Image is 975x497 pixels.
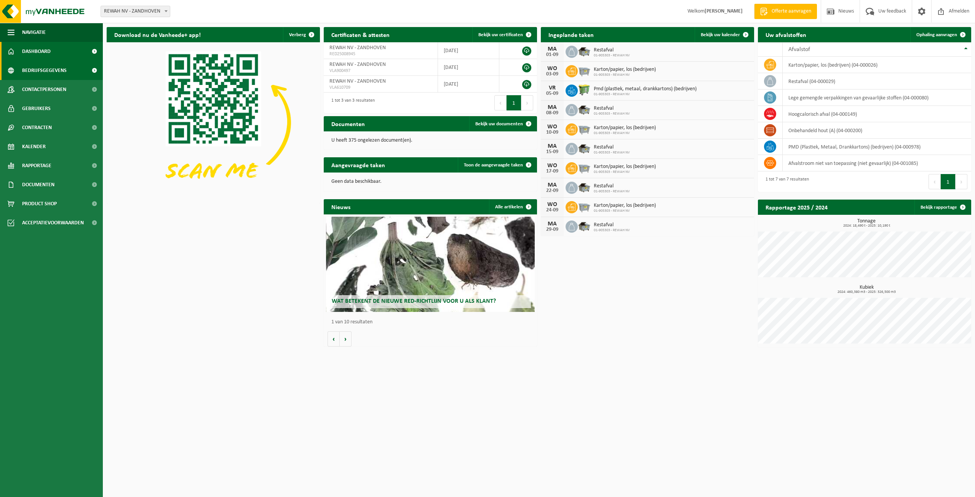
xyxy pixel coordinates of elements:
td: hoogcalorisch afval (04-000149) [783,106,971,122]
span: 01-905303 - REWAH NV [594,150,630,155]
button: Previous [929,174,941,189]
span: REWAH NV - ZANDHOVEN [329,45,386,51]
span: Gebruikers [22,99,51,118]
span: VLA900497 [329,68,432,74]
h2: Aangevraagde taken [324,157,393,172]
span: 01-905303 - REWAH NV [594,73,656,77]
span: Ophaling aanvragen [916,32,957,37]
span: Restafval [594,47,630,53]
img: WB-2500-GAL-GY-01 [578,161,591,174]
h3: Kubiek [762,285,971,294]
span: Acceptatievoorwaarden [22,213,84,232]
span: 2024: 460,380 m3 - 2025: 326,500 m3 [762,290,971,294]
button: 1 [507,95,521,110]
h2: Download nu de Vanheede+ app! [107,27,208,42]
img: WB-5000-GAL-GY-01 [578,181,591,193]
p: 1 van 10 resultaten [331,320,533,325]
span: 2024: 18,490 t - 2025: 10,190 t [762,224,971,228]
td: afvalstroom niet van toepassing (niet gevaarlijk) (04-001085) [783,155,971,171]
td: [DATE] [438,59,500,76]
span: Kalender [22,137,46,156]
span: Verberg [289,32,306,37]
span: Karton/papier, los (bedrijven) [594,67,656,73]
span: Dashboard [22,42,51,61]
div: 17-09 [545,169,560,174]
h2: Nieuws [324,199,358,214]
img: WB-0660-HPE-GN-50 [578,83,591,96]
img: WB-2500-GAL-GY-01 [578,122,591,135]
div: 24-09 [545,208,560,213]
span: 01-905303 - REWAH NV [594,189,630,194]
span: Bekijk uw certificaten [478,32,523,37]
div: 22-09 [545,188,560,193]
h2: Rapportage 2025 / 2024 [758,200,835,214]
span: Toon de aangevraagde taken [464,163,523,168]
span: 01-905303 - REWAH NV [594,53,630,58]
a: Alle artikelen [489,199,536,214]
td: onbehandeld hout (A) (04-000200) [783,122,971,139]
span: Documenten [22,175,54,194]
span: Restafval [594,144,630,150]
span: Karton/papier, los (bedrijven) [594,203,656,209]
button: Vorige [328,331,340,347]
a: Bekijk uw kalender [695,27,753,42]
div: 10-09 [545,130,560,135]
div: WO [545,66,560,72]
span: Product Shop [22,194,57,213]
div: MA [545,221,560,227]
a: Offerte aanvragen [754,4,817,19]
span: Karton/papier, los (bedrijven) [594,164,656,170]
h2: Ingeplande taken [541,27,601,42]
span: REWAH NV - ZANDHOVEN [101,6,170,17]
span: Bekijk uw kalender [701,32,740,37]
span: Karton/papier, los (bedrijven) [594,125,656,131]
span: Restafval [594,222,630,228]
div: MA [545,46,560,52]
span: Restafval [594,105,630,112]
span: Pmd (plastiek, metaal, drankkartons) (bedrijven) [594,86,697,92]
div: 08-09 [545,110,560,116]
h2: Documenten [324,116,372,131]
div: MA [545,182,560,188]
img: Download de VHEPlus App [107,42,320,202]
div: 05-09 [545,91,560,96]
div: WO [545,201,560,208]
span: Afvalstof [788,46,810,53]
button: Verberg [283,27,319,42]
td: PMD (Plastiek, Metaal, Drankkartons) (bedrijven) (04-000978) [783,139,971,155]
img: WB-5000-GAL-GY-01 [578,45,591,58]
a: Bekijk rapportage [914,200,970,215]
div: 15-09 [545,149,560,155]
div: 1 tot 7 van 7 resultaten [762,173,809,190]
span: Contactpersonen [22,80,66,99]
a: Toon de aangevraagde taken [458,157,536,173]
div: 29-09 [545,227,560,232]
img: WB-5000-GAL-GY-01 [578,142,591,155]
span: Rapportage [22,156,51,175]
a: Bekijk uw documenten [469,116,536,131]
span: VLA610709 [329,85,432,91]
button: 1 [941,174,956,189]
div: 01-09 [545,52,560,58]
span: 01-905303 - REWAH NV [594,209,656,213]
p: Geen data beschikbaar. [331,179,529,184]
span: RED25008945 [329,51,432,57]
span: Navigatie [22,23,46,42]
button: Next [956,174,967,189]
p: U heeft 375 ongelezen document(en). [331,138,529,143]
img: WB-5000-GAL-GY-01 [578,219,591,232]
span: 01-905303 - REWAH NV [594,92,697,97]
span: Wat betekent de nieuwe RED-richtlijn voor u als klant? [332,298,496,304]
div: 03-09 [545,72,560,77]
strong: [PERSON_NAME] [705,8,743,14]
span: REWAH NV - ZANDHOVEN [329,62,386,67]
h2: Uw afvalstoffen [758,27,814,42]
span: 01-905303 - REWAH NV [594,131,656,136]
span: REWAH NV - ZANDHOVEN [329,78,386,84]
div: MA [545,143,560,149]
a: Wat betekent de nieuwe RED-richtlijn voor u als klant? [326,217,535,312]
span: Offerte aanvragen [770,8,813,15]
h3: Tonnage [762,219,971,228]
div: WO [545,163,560,169]
span: Bedrijfsgegevens [22,61,67,80]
